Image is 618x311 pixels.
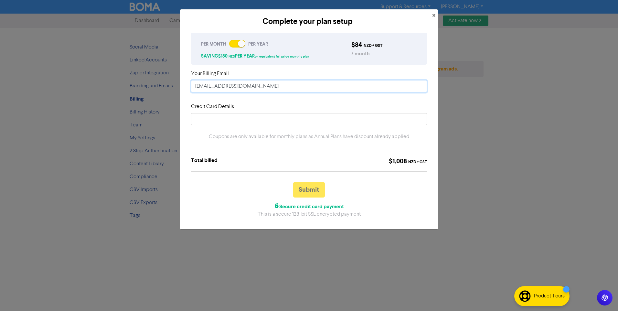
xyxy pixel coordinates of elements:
button: Close [430,9,438,22]
div: $ 84 [351,40,417,50]
div: Secure credit card payment [191,203,427,210]
iframe: Chat Widget [586,280,618,311]
span: NZD [229,55,235,59]
div: Total billed [191,156,218,166]
span: NZD + GST [364,43,382,48]
span: × [432,11,435,21]
div: $ 1,008 [389,156,427,166]
div: PER MONTH PER YEAR [201,38,342,48]
span: NZD + GST [408,160,427,165]
div: / month [351,50,417,58]
div: Coupons are only available for monthly plans as Annual Plans have discount already applied [191,133,427,141]
button: Submit [293,182,325,198]
span: on equivalent full price monthly plan [255,55,309,59]
input: example@gmail.com [191,80,427,92]
p: Credit Card Details [191,103,427,111]
div: Complete your plan setup [185,16,430,27]
div: This is a secure 128-bit SSL encrypted payment [191,210,427,218]
span: SAVING $ 180 PER YEAR [201,53,309,59]
iframe: Secure card payment input frame [195,116,423,122]
label: Your Billing Email [191,70,229,78]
